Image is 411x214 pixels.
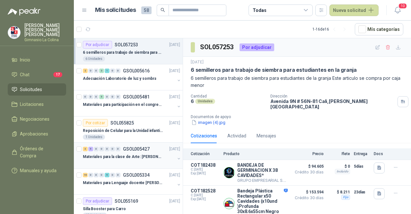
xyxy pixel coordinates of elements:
[110,147,115,151] div: 0
[74,38,183,64] a: Por adjudicarSOL057253[DATE] 6 semilleros para trabajo de siembra para estudiantes en la granja6 ...
[123,69,150,73] p: GSOL005616
[169,146,180,152] p: [DATE]
[328,163,350,170] p: $ 0
[20,56,30,63] span: Inicio
[99,95,104,99] div: 5
[191,115,408,119] p: Documentos de apoyo
[53,72,62,77] span: 17
[8,113,66,125] a: Negociaciones
[237,188,288,214] p: Bandeja Plástica Rectangular x50 Cavidades (x10und )Profunda 30x8.6x55cm Negro
[94,147,99,151] div: 0
[270,98,395,109] p: Avenida 9N # 56N-81 Cali , [PERSON_NAME][GEOGRAPHIC_DATA]
[169,42,180,48] p: [DATE]
[8,83,66,96] a: Solicitudes
[191,67,357,73] p: 6 semilleros para trabajo de siembra para estudiantes en la granja
[240,43,274,51] div: Por adjudicar
[83,206,126,212] p: Silla Booster para Carro
[83,171,181,192] a: 16 0 0 0 5 0 0 GSOL005334[DATE] Materiales para Lenguaje docente [PERSON_NAME]
[123,173,150,177] p: GSOL005334
[83,67,181,88] a: 2 0 0 3 1 0 0 GSOL005616[DATE] Adecuación Laboratorio de luz y sombra
[341,195,350,200] div: Fijo
[161,8,165,12] span: search
[328,188,350,196] p: $ 8.211
[354,163,370,170] p: 5 días
[83,145,181,166] a: 3 5 0 0 0 0 0 GSOL005427[DATE] Materiales para la clase de Arte: [PERSON_NAME]
[83,50,163,56] p: 6 semilleros para trabajo de siembra para estudiantes en la granja
[99,147,104,151] div: 0
[191,119,226,126] button: imagen (4).jpg
[105,69,109,73] div: 1
[83,102,163,108] p: Materiales para participación en el congreso, UI
[398,3,407,9] span: 10
[8,26,20,39] img: Company Logo
[20,145,60,159] span: Órdenes de Compra
[20,167,57,174] span: Manuales y ayuda
[270,94,395,98] p: Dirección
[94,95,99,99] div: 0
[24,23,66,37] p: [PERSON_NAME] [PERSON_NAME] [PERSON_NAME]
[83,119,108,127] div: Por cotizar
[237,178,288,183] p: GRUPO EMPRESARIAL SERVER SAS
[253,7,266,14] div: Todas
[169,68,180,74] p: [DATE]
[88,69,93,73] div: 0
[292,196,324,200] span: Crédito 30 días
[83,128,163,134] p: Reposición de Celular para la Unidad infantil (con forro, y vidrio protector)
[20,71,30,78] span: Chat
[141,6,152,14] span: 58
[115,42,138,47] p: SOL057253
[24,38,66,42] p: Gimnasio La Colina
[88,147,93,151] div: 5
[169,198,180,204] p: [DATE]
[195,99,215,104] div: Unidades
[83,95,88,99] div: 0
[292,152,324,156] p: Precio
[292,163,324,170] span: $ 94.605
[110,121,134,125] p: SOL055825
[312,24,350,34] div: 1 - 16 de 16
[8,128,66,140] a: Aprobaciones
[110,95,115,99] div: 0
[83,69,88,73] div: 2
[115,199,138,203] p: SOL055169
[83,147,88,151] div: 3
[191,193,220,197] span: C: [DATE]
[99,173,104,177] div: 0
[191,163,220,168] p: COT182438
[8,69,66,81] a: Chat17
[200,42,234,52] h3: SOL057253
[329,5,379,16] button: Nueva solicitud
[20,116,49,123] span: Negociaciones
[191,197,220,201] span: Exp: [DATE]
[191,94,265,98] p: Cantidad
[74,116,183,143] a: Por cotizarSOL055825[DATE] Reposición de Celular para la Unidad infantil (con forro, y vidrio pro...
[110,69,115,73] div: 0
[191,168,220,172] span: C: [DATE]
[374,152,387,156] p: Docs
[105,147,109,151] div: 0
[116,147,120,151] div: 0
[8,54,66,66] a: Inicio
[191,132,217,139] div: Cotizaciones
[116,69,120,73] div: 0
[105,95,109,99] div: 0
[20,101,44,108] span: Licitaciones
[224,167,234,178] img: Company Logo
[99,69,104,73] div: 3
[123,147,150,151] p: GSOL005427
[8,8,40,15] img: Logo peakr
[88,173,93,177] div: 0
[110,173,115,177] div: 0
[191,59,204,65] p: [DATE]
[8,143,66,162] a: Órdenes de Compra
[328,152,350,156] p: Flete
[105,173,109,177] div: 5
[116,95,120,99] div: 0
[20,130,48,137] span: Aprobaciones
[94,69,99,73] div: 0
[292,188,324,196] span: $ 153.594
[95,5,136,15] h1: Mis solicitudes
[8,98,66,110] a: Licitaciones
[116,173,120,177] div: 0
[355,23,403,35] button: Mís categorías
